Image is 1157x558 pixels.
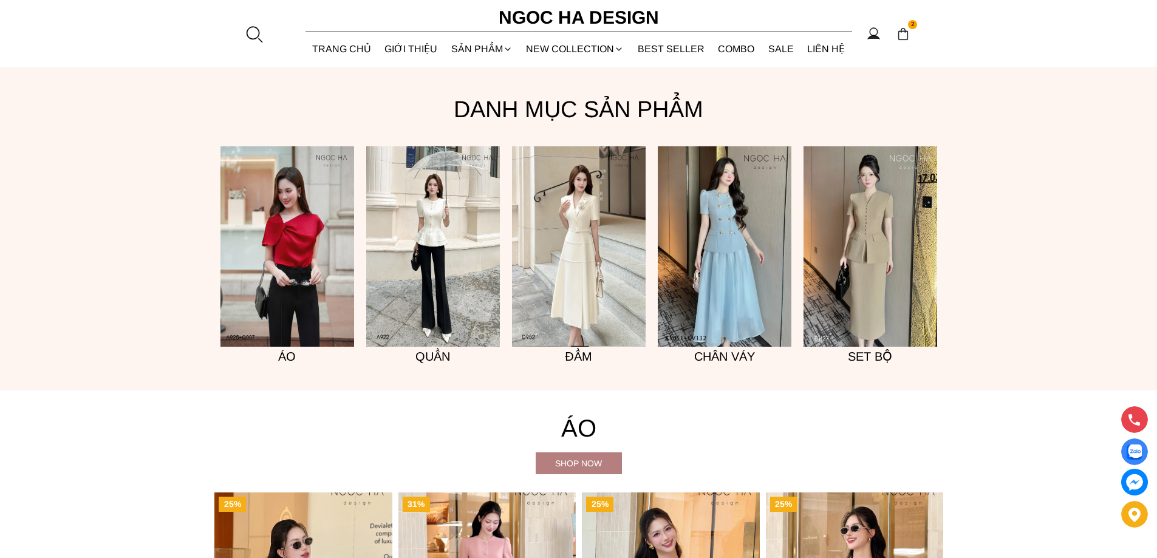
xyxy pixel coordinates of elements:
[1127,444,1142,460] img: Display image
[762,33,801,65] a: SALE
[658,146,791,347] a: 7(3)
[536,457,622,470] div: Shop now
[220,347,354,366] h5: Áo
[658,347,791,366] h5: Chân váy
[631,33,712,65] a: BEST SELLER
[848,350,892,363] font: Set bộ
[1121,438,1148,465] a: Display image
[1121,469,1148,495] a: messenger
[804,146,937,347] img: 3(15)
[536,452,622,474] a: Shop now
[445,33,520,65] div: SẢN PHẨM
[366,146,500,347] a: 2(9)
[305,33,378,65] a: TRANG CHỦ
[519,33,631,65] a: NEW COLLECTION
[800,33,852,65] a: LIÊN HỆ
[908,20,918,30] span: 2
[366,347,500,366] h5: Quần
[896,27,910,41] img: img-CART-ICON-ksit0nf1
[220,146,354,347] a: 3(7)
[512,347,646,366] h5: Đầm
[512,146,646,347] a: 3(9)
[488,3,670,32] a: Ngoc Ha Design
[378,33,445,65] a: GIỚI THIỆU
[454,97,703,122] font: Danh mục sản phẩm
[214,409,943,447] h4: Áo
[711,33,762,65] a: Combo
